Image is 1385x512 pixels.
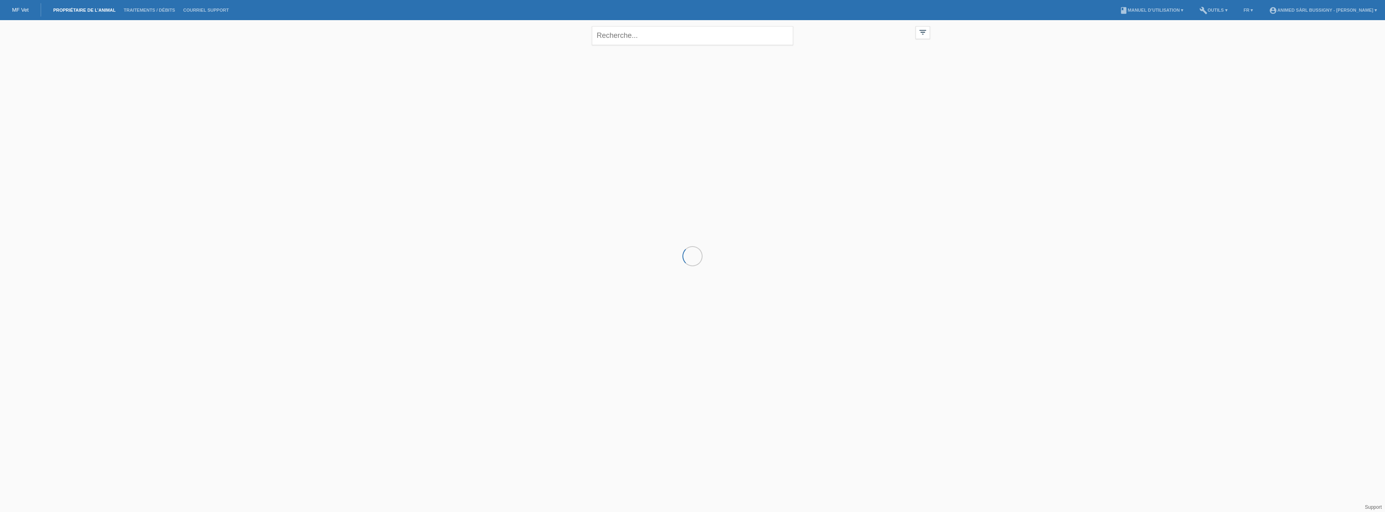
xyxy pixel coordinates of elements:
[1120,6,1128,15] i: book
[12,7,29,13] a: MF Vet
[592,26,793,45] input: Recherche...
[1265,8,1381,12] a: account_circleANIMED Sàrl Bussigny - [PERSON_NAME] ▾
[1199,6,1207,15] i: build
[918,28,927,37] i: filter_list
[179,8,233,12] a: Courriel Support
[49,8,120,12] a: Propriétaire de l’animal
[1116,8,1187,12] a: bookManuel d’utilisation ▾
[1240,8,1257,12] a: FR ▾
[1195,8,1231,12] a: buildOutils ▾
[1269,6,1277,15] i: account_circle
[1365,504,1382,510] a: Support
[120,8,179,12] a: Traitements / débits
